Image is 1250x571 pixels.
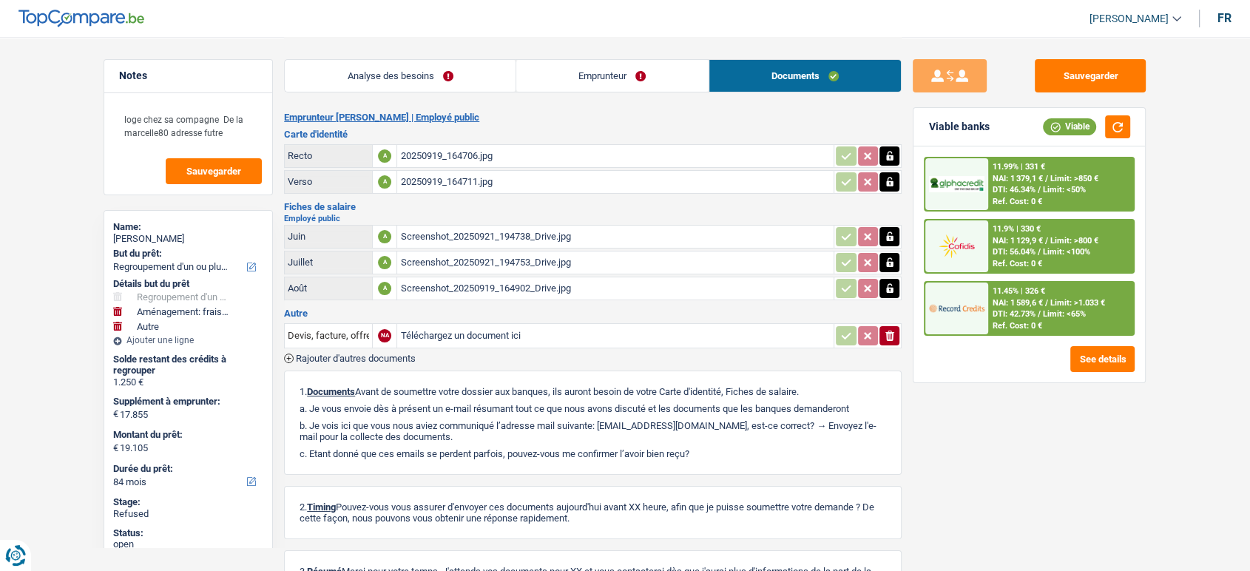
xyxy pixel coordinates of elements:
[300,448,886,459] p: c. Etant donné que ces emails se perdent parfois, pouvez-vous me confirmer l’avoir bien reçu?
[288,283,369,294] div: Août
[113,429,260,441] label: Montant du prêt:
[993,162,1045,172] div: 11.99% | 331 €
[113,527,263,539] div: Status:
[1035,59,1146,92] button: Sauvegarder
[378,282,391,295] div: A
[113,538,263,550] div: open
[1043,309,1086,319] span: Limit: <65%
[1045,298,1048,308] span: /
[113,354,263,376] div: Solde restant des crédits à regrouper
[284,214,902,223] h2: Employé public
[993,286,1045,296] div: 11.45% | 326 €
[709,60,902,92] a: Documents
[928,121,989,133] div: Viable banks
[113,278,263,290] div: Détails but du prêt
[400,277,831,300] div: Screenshot_20250919_164902_Drive.jpg
[993,197,1042,206] div: Ref. Cost: 0 €
[288,176,369,187] div: Verso
[400,251,831,274] div: Screenshot_20250921_194753_Drive.jpg
[929,232,984,260] img: Cofidis
[1078,7,1181,31] a: [PERSON_NAME]
[307,501,336,513] span: Timing
[378,329,391,342] div: NA
[1050,174,1098,183] span: Limit: >850 €
[307,386,355,397] span: Documents
[993,174,1043,183] span: NAI: 1 379,1 €
[1217,11,1232,25] div: fr
[113,408,118,420] span: €
[929,294,984,322] img: Record Credits
[113,496,263,508] div: Stage:
[993,309,1036,319] span: DTI: 42.73%
[113,233,263,245] div: [PERSON_NAME]
[993,247,1036,257] span: DTI: 56.04%
[113,376,263,388] div: 1.250 €
[119,70,257,82] h5: Notes
[378,175,391,189] div: A
[993,298,1043,308] span: NAI: 1 589,6 €
[113,463,260,475] label: Durée du prêt:
[113,221,263,233] div: Name:
[284,112,902,124] h2: Emprunteur [PERSON_NAME] | Employé public
[929,176,984,193] img: AlphaCredit
[288,150,369,161] div: Recto
[1038,247,1041,257] span: /
[296,354,416,363] span: Rajouter d'autres documents
[285,60,516,92] a: Analyse des besoins
[284,129,902,139] h3: Carte d'identité
[1045,236,1048,246] span: /
[1050,236,1098,246] span: Limit: >800 €
[1070,346,1135,372] button: See details
[400,145,831,167] div: 20250919_164706.jpg
[113,335,263,345] div: Ajouter une ligne
[300,403,886,414] p: a. Je vous envoie dès à présent un e-mail résumant tout ce que nous avons discuté et les doc...
[284,202,902,212] h3: Fiches de salaire
[113,248,260,260] label: But du prêt:
[18,10,144,27] img: TopCompare Logo
[516,60,709,92] a: Emprunteur
[378,256,391,269] div: A
[113,442,118,454] span: €
[288,231,369,242] div: Juin
[1043,247,1090,257] span: Limit: <100%
[400,171,831,193] div: 20250919_164711.jpg
[993,236,1043,246] span: NAI: 1 129,9 €
[1089,13,1169,25] span: [PERSON_NAME]
[1038,185,1041,195] span: /
[300,386,886,397] p: 1. Avant de soumettre votre dossier aux banques, ils auront besoin de votre Carte d'identité, Fic...
[1043,185,1086,195] span: Limit: <50%
[993,185,1036,195] span: DTI: 46.34%
[166,158,262,184] button: Sauvegarder
[1050,298,1105,308] span: Limit: >1.033 €
[186,166,241,176] span: Sauvegarder
[378,230,391,243] div: A
[300,420,886,442] p: b. Je vois ici que vous nous aviez communiqué l’adresse mail suivante: [EMAIL_ADDRESS][DOMAIN_NA...
[1038,309,1041,319] span: /
[993,224,1041,234] div: 11.9% | 330 €
[113,396,260,408] label: Supplément à emprunter:
[288,257,369,268] div: Juillet
[1045,174,1048,183] span: /
[378,149,391,163] div: A
[1043,118,1096,135] div: Viable
[993,321,1042,331] div: Ref. Cost: 0 €
[284,354,416,363] button: Rajouter d'autres documents
[300,501,886,524] p: 2. Pouvez-vous vous assurer d'envoyer ces documents aujourd'hui avant XX heure, afin que je puiss...
[284,308,902,318] h3: Autre
[113,508,263,520] div: Refused
[993,259,1042,268] div: Ref. Cost: 0 €
[400,226,831,248] div: Screenshot_20250921_194738_Drive.jpg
